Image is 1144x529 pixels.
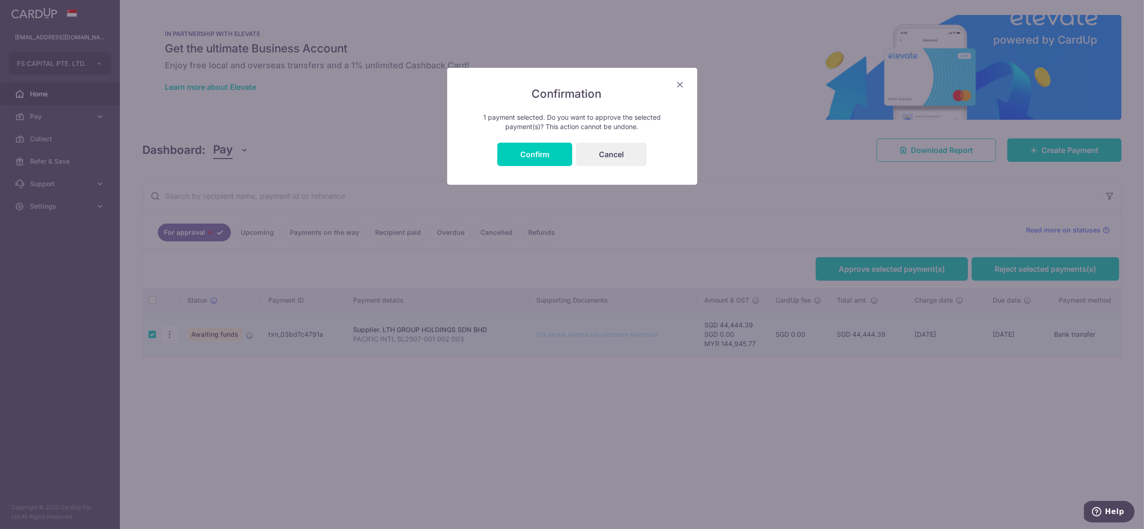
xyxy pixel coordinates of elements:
[1084,501,1135,524] iframe: Opens a widget where you can find more information
[466,87,679,101] h5: Confirmation
[675,79,686,90] button: Close
[576,143,647,166] button: Cancel
[466,113,679,131] p: 1 payment selected. Do you want to approve the selected payment(s)? This action cannot be undone.
[497,143,572,166] button: Confirm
